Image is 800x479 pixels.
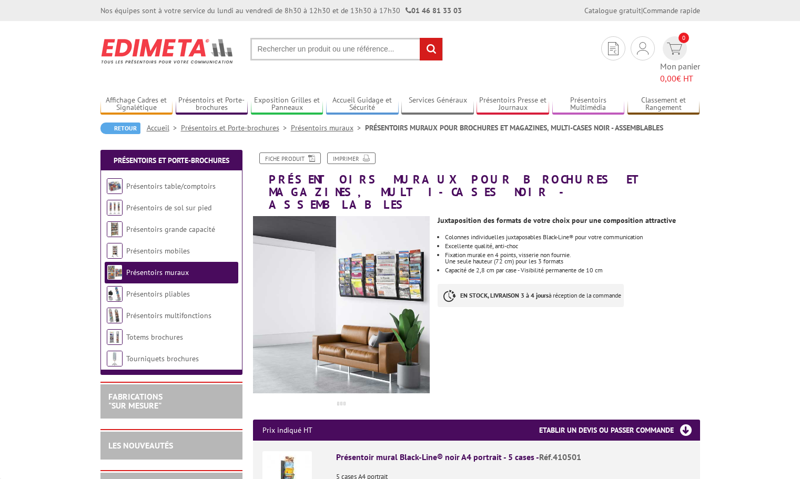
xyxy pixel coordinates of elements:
div: Nos équipes sont à votre service du lundi au vendredi de 8h30 à 12h30 et de 13h30 à 17h30 [100,5,462,16]
a: Tourniquets brochures [126,354,199,363]
span: 0 [679,33,689,43]
li: PRÉSENTOIRS MURAUX POUR BROCHURES ET MAGAZINES, MULTI-CASES NOIR - ASSEMBLABLES [365,123,663,133]
a: Présentoirs grande capacité [126,225,215,234]
a: Présentoirs mobiles [126,246,190,256]
a: Présentoirs et Porte-brochures [176,96,248,113]
input: Rechercher un produit ou une référence... [250,38,443,60]
img: Présentoirs table/comptoirs [107,178,123,194]
img: Présentoirs grande capacité [107,221,123,237]
p: Prix indiqué HT [262,420,312,441]
span: Mon panier [660,60,700,85]
a: Présentoirs table/comptoirs [126,181,216,191]
img: devis rapide [667,43,682,55]
img: presentoir_mural_blacl_line_noir_410501_410601_411001_420601_421201.jpg [253,216,430,393]
a: devis rapide 0 Mon panier 0,00€ HT [660,36,700,85]
img: devis rapide [608,42,619,55]
a: Exposition Grilles et Panneaux [251,96,323,113]
a: FABRICATIONS"Sur Mesure" [108,391,163,411]
a: Retour [100,123,140,134]
a: Imprimer [327,152,376,164]
span: Réf.410501 [539,452,581,462]
img: Présentoirs pliables [107,286,123,302]
a: Classement et Rangement [627,96,700,113]
img: Totems brochures [107,329,123,345]
a: Présentoirs de sol sur pied [126,203,211,212]
a: Totems brochures [126,332,183,342]
a: Présentoirs muraux [291,123,365,133]
strong: EN STOCK, LIVRAISON 3 à 4 jours [460,291,549,299]
input: rechercher [420,38,442,60]
a: Catalogue gratuit [584,6,641,15]
a: Fiche produit [259,152,321,164]
p: à réception de la commande [438,284,624,307]
div: | [584,5,700,16]
img: devis rapide [637,42,649,55]
a: Présentoirs et Porte-brochures [181,123,291,133]
h1: PRÉSENTOIRS MURAUX POUR BROCHURES ET MAGAZINES, MULTI-CASES NOIR - ASSEMBLABLES [245,152,708,211]
a: Présentoirs pliables [126,289,190,299]
img: Tourniquets brochures [107,351,123,366]
img: Présentoirs de sol sur pied [107,200,123,216]
a: Affichage Cadres et Signalétique [100,96,173,113]
div: Présentoir mural Black-Line® noir A4 portrait - 5 cases - [336,451,691,463]
a: Accueil [147,123,181,133]
strong: Juxtaposition des formats de votre choix pour une composition attractive [438,216,676,225]
li: Fixation murale en 4 points, visserie non fournie. Une seule hauteur (72 cm) pour les 3 formats [445,252,700,264]
a: Commande rapide [643,6,700,15]
img: Présentoirs mobiles [107,243,123,259]
li: Excellente qualité, anti-choc [445,243,700,249]
a: Accueil Guidage et Sécurité [326,96,399,113]
a: Présentoirs Presse et Journaux [477,96,549,113]
a: Présentoirs et Porte-brochures [114,156,229,165]
a: Services Généraux [401,96,474,113]
span: € HT [660,73,700,85]
h3: Etablir un devis ou passer commande [539,420,700,441]
img: Présentoirs multifonctions [107,308,123,323]
a: Présentoirs multifonctions [126,311,211,320]
span: 0,00 [660,73,676,84]
a: Présentoirs muraux [126,268,189,277]
strong: 01 46 81 33 03 [406,6,462,15]
a: Présentoirs Multimédia [552,96,625,113]
img: Edimeta [100,32,235,70]
li: Capacité de 2,8 cm par case - Visibilité permanente de 10 cm [445,267,700,273]
a: LES NOUVEAUTÉS [108,440,173,451]
li: Colonnes individuelles juxtaposables Black-Line® pour votre communication [445,234,700,240]
img: Présentoirs muraux [107,264,123,280]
